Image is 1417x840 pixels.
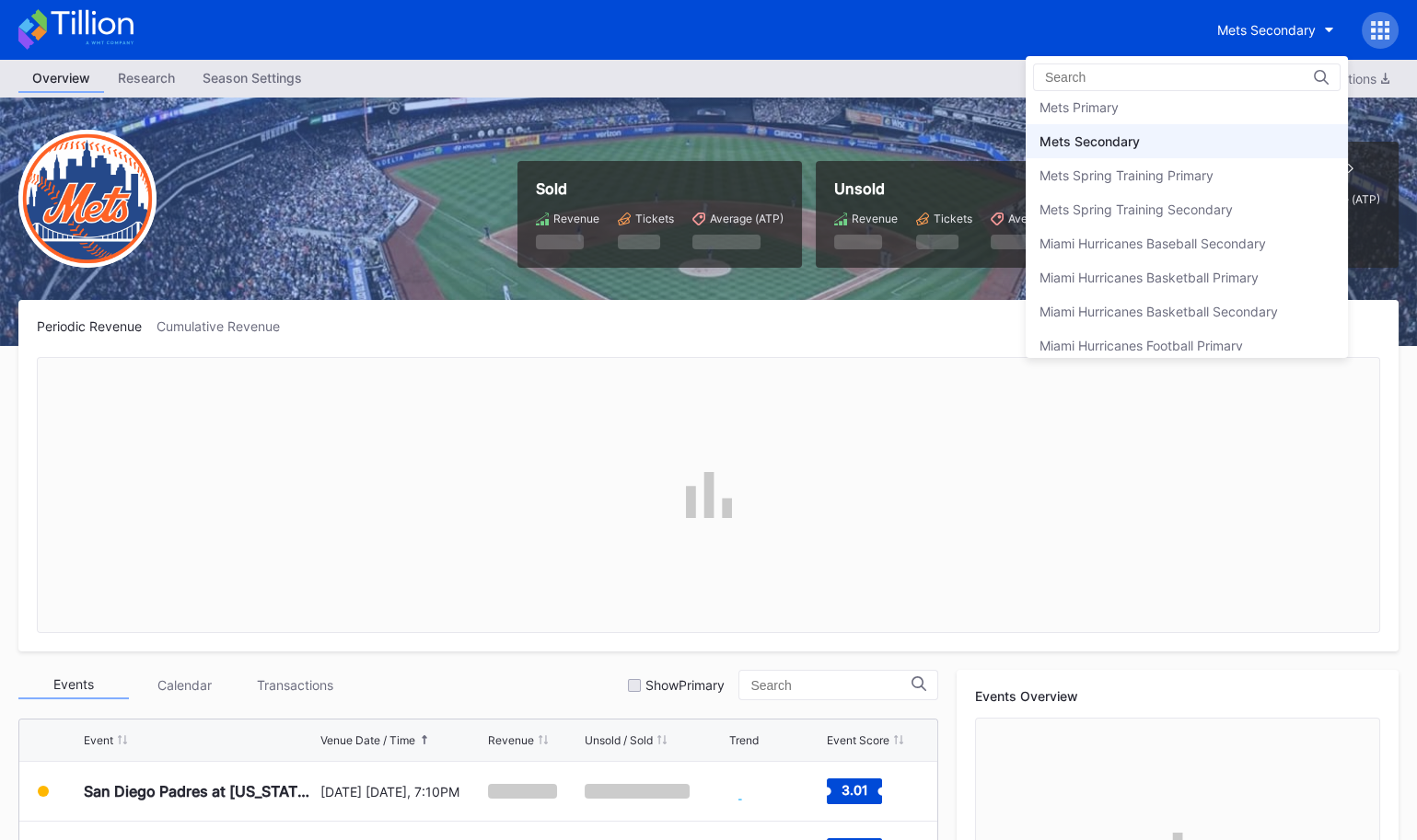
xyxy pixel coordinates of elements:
[1040,236,1266,251] div: Miami Hurricanes Baseball Secondary
[1040,133,1140,149] div: Mets Secondary
[1040,270,1259,285] div: Miami Hurricanes Basketball Primary
[1040,304,1278,319] div: Miami Hurricanes Basketball Secondary
[1045,70,1206,85] input: Search
[1040,201,1233,217] div: Mets Spring Training Secondary
[1040,99,1119,115] div: Mets Primary
[1040,167,1214,183] div: Mets Spring Training Primary
[1040,338,1243,353] div: Miami Hurricanes Football Primary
